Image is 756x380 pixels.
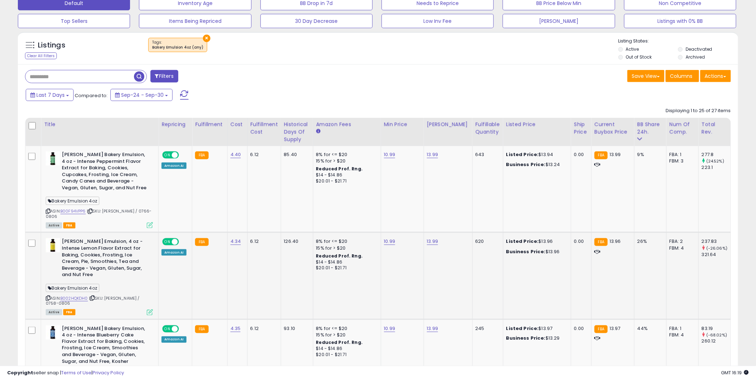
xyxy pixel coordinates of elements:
[46,238,153,314] div: ASIN:
[700,70,731,82] button: Actions
[150,70,178,82] button: Filters
[670,332,693,338] div: FBM: 4
[670,245,693,251] div: FBM: 4
[384,325,396,332] a: 10.99
[250,238,275,245] div: 6.12
[230,121,244,128] div: Cost
[284,151,308,158] div: 85.40
[316,265,375,271] div: $20.01 - $21.71
[702,251,731,258] div: 321.64
[316,238,375,245] div: 8% for <= $20
[670,121,696,136] div: Num of Comp.
[666,107,731,114] div: Displaying 1 to 25 of 27 items
[702,238,731,245] div: 237.83
[706,245,727,251] small: (-26.06%)
[702,151,731,158] div: 277.8
[316,121,378,128] div: Amazon Fees
[624,14,736,28] button: Listings with 0% BB
[670,151,693,158] div: FBA: 1
[595,151,608,159] small: FBA
[382,14,494,28] button: Low Inv Fee
[195,151,208,159] small: FBA
[284,325,308,332] div: 93.10
[316,332,375,338] div: 15% for > $20
[316,178,375,184] div: $20.01 - $21.71
[38,40,65,50] h5: Listings
[152,45,203,50] div: Bakery Emulsion 4oz (any)
[670,238,693,245] div: FBA: 2
[574,151,586,158] div: 0.00
[670,158,693,164] div: FBM: 3
[161,249,186,256] div: Amazon AI
[670,325,693,332] div: FBA: 1
[178,152,189,158] span: OFF
[230,325,241,332] a: 4.35
[427,238,438,245] a: 13.99
[637,238,661,245] div: 26%
[46,325,60,340] img: 41S7yEFJyXL._SL40_.jpg
[284,121,310,143] div: Historical Days Of Supply
[121,91,164,99] span: Sep-24 - Sep-30
[506,335,546,342] b: Business Price:
[618,38,738,45] p: Listing States:
[110,89,173,101] button: Sep-24 - Sep-30
[60,295,88,301] a: B002HQKDH0
[163,239,172,245] span: ON
[46,151,153,227] div: ASIN:
[62,325,149,367] b: [PERSON_NAME] Bakery Emulsion, 4 oz - Intense Blueberry Cake Flavor Extract for Baking, Cookies, ...
[7,369,33,376] strong: Copyright
[203,35,210,42] button: ×
[574,121,588,136] div: Ship Price
[46,222,62,229] span: All listings currently available for purchase on Amazon
[702,325,731,332] div: 83.19
[702,164,731,171] div: 223.1
[427,121,469,128] div: [PERSON_NAME]
[506,161,566,168] div: $13.24
[702,338,731,345] div: 260.12
[250,121,278,136] div: Fulfillment Cost
[7,370,124,376] div: seller snap | |
[60,208,86,214] a: B00F94VPP6
[595,238,608,246] small: FBA
[706,332,727,338] small: (-68.02%)
[250,151,275,158] div: 6.12
[316,245,375,251] div: 15% for > $20
[427,325,438,332] a: 13.99
[178,326,189,332] span: OFF
[595,325,608,333] small: FBA
[316,253,363,259] b: Reduced Prof. Rng.
[427,151,438,158] a: 13.99
[46,151,60,166] img: 31AxVvIxJOL._SL40_.jpg
[506,249,566,255] div: $13.96
[26,89,74,101] button: Last 7 Days
[316,340,363,346] b: Reduced Prof. Rng.
[384,121,421,128] div: Min Price
[626,54,652,60] label: Out of Stock
[61,369,91,376] a: Terms of Use
[316,346,375,352] div: $14 - $14.86
[161,121,189,128] div: Repricing
[316,158,375,164] div: 15% for > $20
[46,197,99,205] span: Bakery Emulsion 4oz
[316,259,375,265] div: $14 - $14.86
[637,121,663,136] div: BB Share 24h.
[721,369,749,376] span: 2025-10-8 16:19 GMT
[686,46,712,52] label: Deactivated
[46,309,62,315] span: All listings currently available for purchase on Amazon
[610,151,621,158] span: 13.99
[63,222,75,229] span: FBA
[476,151,498,158] div: 643
[63,309,75,315] span: FBA
[62,151,149,193] b: [PERSON_NAME] Bakery Emulsion, 4 oz - Intense Peppermint Flavor Extract for Baking, Cookies, Cupc...
[610,238,621,245] span: 13.96
[152,40,203,50] span: Tags :
[506,238,566,245] div: $13.96
[627,70,665,82] button: Save View
[316,325,375,332] div: 8% for <= $20
[503,14,615,28] button: [PERSON_NAME]
[574,238,586,245] div: 0.00
[18,14,130,28] button: Top Sellers
[506,248,546,255] b: Business Price:
[250,325,275,332] div: 6.12
[44,121,155,128] div: Title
